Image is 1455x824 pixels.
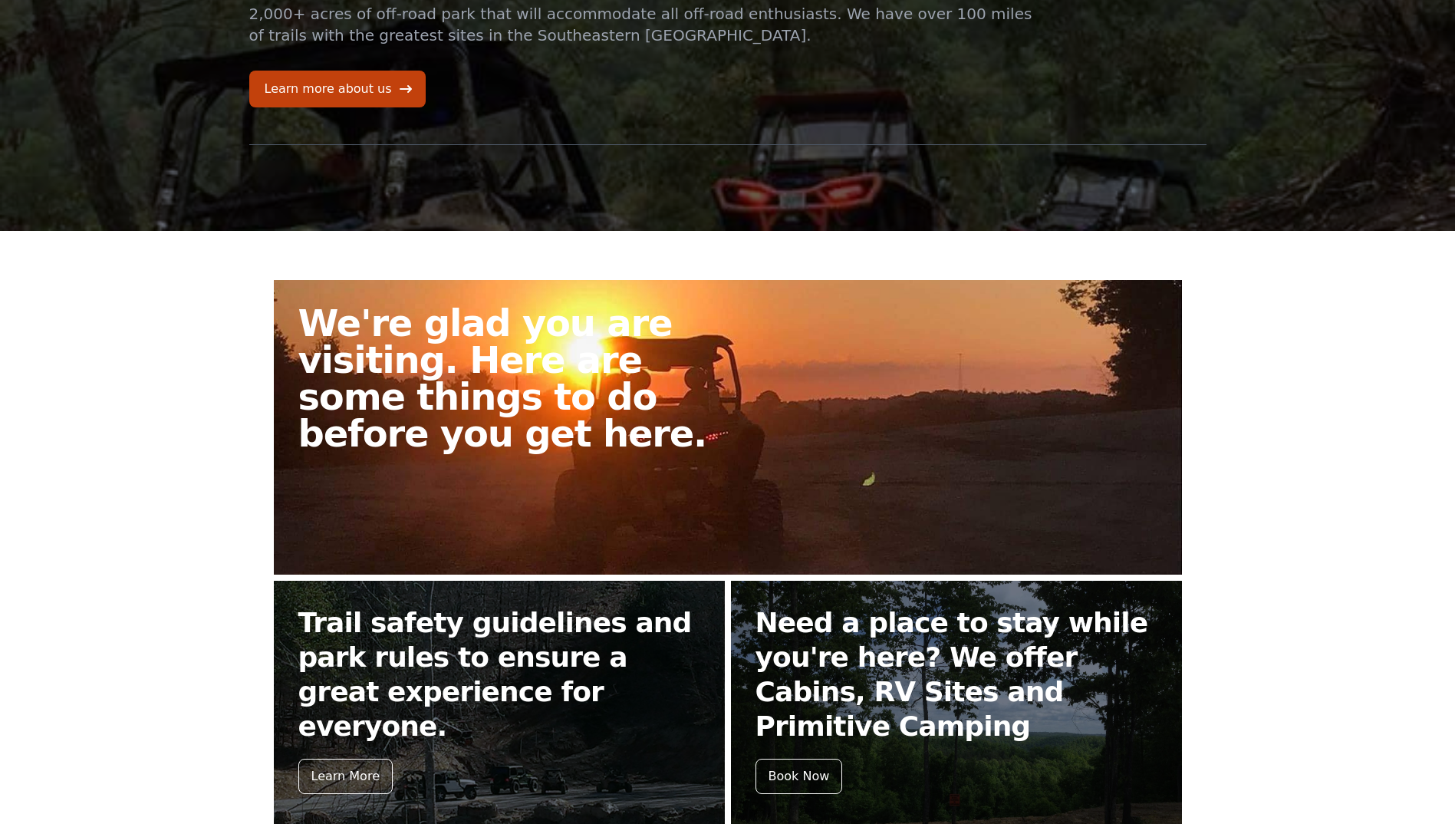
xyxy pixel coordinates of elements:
div: Learn More [298,759,393,794]
h2: We're glad you are visiting. Here are some things to do before you get here. [298,305,740,452]
h2: Trail safety guidelines and park rules to ensure a great experience for everyone. [298,605,700,743]
a: We're glad you are visiting. Here are some things to do before you get here. [274,280,1182,575]
h2: Need a place to stay while you're here? We offer Cabins, RV Sites and Primitive Camping [755,605,1157,743]
a: Learn more about us [249,71,426,107]
p: 2,000+ acres of off-road park that will accommodate all off-road enthusiasts. We have over 100 mi... [249,3,1035,46]
div: Book Now [755,759,843,794]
